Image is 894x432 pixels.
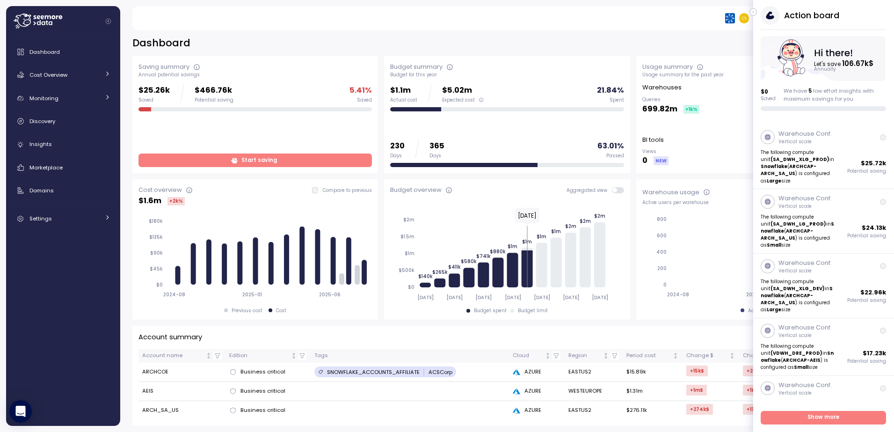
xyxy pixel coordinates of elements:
tspan: $0 [408,284,414,290]
a: Marketplace [10,158,116,177]
div: Not sorted [545,352,551,359]
div: Cost overview [138,185,182,195]
th: CloudNot sorted [509,349,564,363]
div: +2k % [743,366,764,376]
div: +274k $ [686,404,713,415]
tspan: [DATE] [505,294,521,300]
div: Change % [743,351,785,360]
p: 5.41 % [349,84,372,97]
div: Cloud [513,351,543,360]
tspan: $90k [150,250,163,256]
strong: ARCHCAP-AEIS [783,357,821,363]
a: Warehouse Conf.Vertical scaleThe following compute unit(SA_DWH_XLG_PROD)inSnowflake(ARCHCAP-ARCH_... [753,124,894,189]
tspan: $1m [522,238,532,244]
div: We have low effort insights with maximum savings for you [784,87,887,103]
span: Monitoring [29,95,58,102]
a: Dashboard [10,43,116,61]
p: 230 [390,140,405,153]
p: The following compute unit in ( ) is configured as size [761,213,836,249]
span: Dashboard [29,48,60,56]
div: Budget for this year [390,72,624,78]
td: $1.31m [623,382,683,401]
tspan: $880k [490,248,506,254]
tspan: $140k [418,273,433,279]
div: Usage summary for the past year [642,72,876,78]
div: Saved [138,97,170,103]
p: Vertical scale [778,390,832,396]
p: The following compute unit in ( ) is configured as size [761,149,836,184]
span: Cost Overview [29,71,67,79]
p: $ 17.23k [863,349,887,358]
tspan: $2m [565,223,576,229]
div: Budget summary [390,62,443,72]
div: Saving summary [138,62,189,72]
p: Warehouse Conf. [778,194,832,203]
td: EASTUS2 [564,363,623,382]
p: Vertical scale [778,332,832,339]
div: Not sorted [603,352,609,359]
text: [DATE] [518,212,537,220]
tspan: 106.67k $ [843,59,874,68]
button: Collapse navigation [102,18,114,25]
p: Potential saving [848,168,887,175]
div: Passed [606,153,624,159]
tspan: $2m [580,218,591,224]
p: BI tools [642,135,664,145]
a: Warehouse Conf.Vertical scaleThe following compute unit(SA_DWH_XLG_DEV)inSnowflake(ARCHCAP-ARCH_S... [753,254,894,318]
tspan: $1.5m [400,234,414,240]
span: Business critical [240,387,285,395]
h3: Action board [784,9,839,21]
td: AEIS [138,382,225,401]
th: Change %Not sorted [739,349,797,363]
tspan: $135k [149,234,163,240]
div: Change $ [686,351,727,360]
strong: Small [767,242,782,248]
div: Annual potential savings [138,72,372,78]
a: Start saving [138,154,372,167]
span: Insights [29,140,52,148]
tspan: [DATE] [446,294,463,300]
div: Not sorted [205,352,212,359]
p: Account summary [138,332,202,343]
p: Compare to previous [323,187,372,194]
div: Open Intercom Messenger [9,400,32,423]
strong: Large [767,307,782,313]
div: Tags [314,351,506,360]
p: 699.82m [642,103,677,116]
div: Active users [748,308,778,314]
tspan: [DATE] [592,294,608,300]
strong: (VDWH_DRE_PROD) [771,350,823,356]
p: Vertical scale [778,139,832,145]
p: SNOWFLAKE_ACCOUNTS_AFFILIATE [327,368,420,376]
strong: Snowflake [761,221,835,234]
th: EditionNot sorted [225,349,311,363]
tspan: 600 [657,233,667,239]
p: $ 0 [761,88,776,95]
tspan: $500k [399,267,414,273]
span: Aggregated view [567,187,612,193]
p: Warehouse Conf. [778,323,832,332]
p: Warehouse Conf. [778,258,832,268]
tspan: [DATE] [563,294,579,300]
tspan: $580k [461,258,477,264]
div: +13k % [743,404,765,415]
div: AZURE [513,368,560,376]
strong: (SA_DWH_XLG_PROD) [771,156,830,162]
strong: (SA_DWH_LG_PROD) [771,221,827,227]
strong: ARCHCAP-ARCH_SA_US [761,228,814,241]
span: Business critical [240,368,285,376]
div: +1m $ [686,385,707,395]
div: Active users per warehouse [642,199,876,206]
div: Saved [357,97,372,103]
div: AZURE [513,406,560,415]
th: Account nameNot sorted [138,349,225,363]
div: Potential saving [195,97,233,103]
p: The following compute unit in ( ) is configured as size [761,278,836,314]
td: ARCHCOE [138,363,225,382]
p: 63.01 % [597,140,624,153]
tspan: 2025-06 [320,292,341,298]
span: Discovery [29,117,55,125]
div: Not sorted [729,352,735,359]
tspan: [DATE] [534,294,550,300]
strong: Snowflake [761,163,788,169]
